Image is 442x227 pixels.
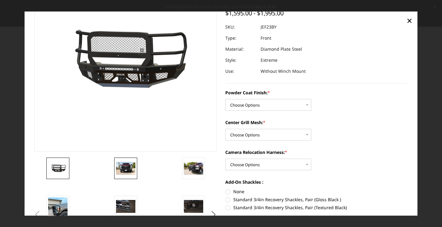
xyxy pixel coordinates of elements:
[225,188,408,195] label: None
[48,198,68,223] img: 2023-2025 Ford F250-350 - FT Series - Extreme Front Bumper
[225,55,256,66] dt: Style:
[116,162,135,175] img: 2023-2025 Ford F250-350 - FT Series - Extreme Front Bumper
[48,164,68,173] img: 2023-2025 Ford F250-350 - FT Series - Extreme Front Bumper
[225,204,408,211] label: Standard 3/4in Recovery Shackles, Pair (Textured Black)
[261,44,302,55] dd: Diamond Plate Steel
[225,66,256,77] dt: Use:
[261,66,306,77] dd: Without Winch Mount
[261,33,271,44] dd: Front
[225,44,256,55] dt: Material:
[225,179,408,185] label: Add-On Shackles :
[261,22,277,33] dd: JEF23BY
[261,55,277,66] dd: Extreme
[407,14,412,27] span: ×
[225,196,408,203] label: Standard 3/4in Recovery Shackles, Pair (Gloss Black )
[116,200,135,213] img: 2023-2025 Ford F250-350 - FT Series - Extreme Front Bumper
[225,22,256,33] dt: SKU:
[225,9,284,17] span: $1,595.00 - $1,995.00
[411,198,442,227] iframe: Chat Widget
[184,162,203,175] img: 2023-2025 Ford F250-350 - FT Series - Extreme Front Bumper
[209,210,218,219] button: Next
[225,119,408,126] label: Center Grill Mesh:
[405,16,414,26] a: Close
[33,210,42,219] button: Previous
[184,200,203,213] img: 2023-2025 Ford F250-350 - FT Series - Extreme Front Bumper
[225,89,408,96] label: Powder Coat Finish:
[225,33,256,44] dt: Type:
[225,149,408,155] label: Camera Relocation Harness:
